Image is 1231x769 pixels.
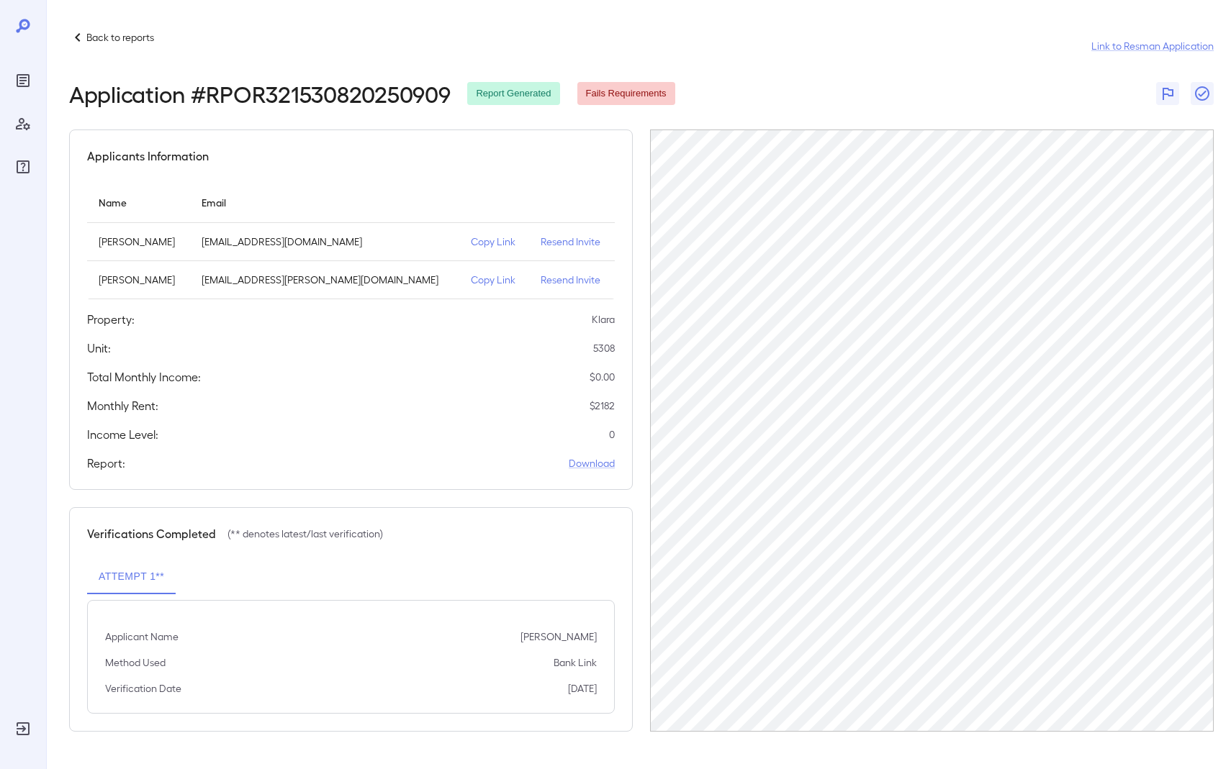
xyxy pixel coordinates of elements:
h2: Application # RPOR321530820250909 [69,81,450,106]
h5: Income Level: [87,426,158,443]
h5: Applicants Information [87,147,209,165]
p: Resend Invite [541,235,603,249]
p: $ 0.00 [590,370,615,384]
h5: Unit: [87,340,111,357]
p: 5308 [593,341,615,355]
p: [PERSON_NAME] [99,273,179,287]
h5: Total Monthly Income: [87,368,201,386]
div: Reports [12,69,35,92]
h5: Property: [87,311,135,328]
p: Resend Invite [541,273,603,287]
span: Fails Requirements [577,87,675,101]
a: Download [569,456,615,470]
th: Name [87,182,190,223]
h5: Verifications Completed [87,525,216,542]
p: $ 2182 [590,399,615,413]
div: FAQ [12,155,35,178]
a: Link to Resman Application [1091,39,1214,53]
p: Verification Date [105,681,181,696]
button: Flag Report [1156,82,1179,105]
p: [PERSON_NAME] [520,629,597,644]
span: Report Generated [467,87,559,101]
p: Back to reports [86,30,154,45]
p: [DATE] [568,681,597,696]
button: Close Report [1191,82,1214,105]
div: Log Out [12,717,35,740]
button: Attempt 1** [87,560,176,594]
p: Bank Link [554,655,597,670]
p: Applicant Name [105,629,179,644]
p: Klara [592,312,615,327]
table: simple table [87,182,615,299]
h5: Monthly Rent: [87,397,158,414]
div: Manage Users [12,112,35,135]
p: 0 [609,427,615,442]
p: Copy Link [471,273,518,287]
th: Email [190,182,459,223]
p: [EMAIL_ADDRESS][DOMAIN_NAME] [202,235,448,249]
p: Method Used [105,655,166,670]
h5: Report: [87,455,125,472]
p: (** denotes latest/last verification) [227,527,383,541]
p: [PERSON_NAME] [99,235,179,249]
p: [EMAIL_ADDRESS][PERSON_NAME][DOMAIN_NAME] [202,273,448,287]
p: Copy Link [471,235,518,249]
